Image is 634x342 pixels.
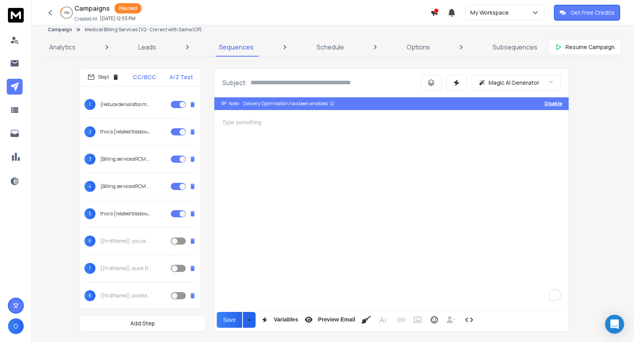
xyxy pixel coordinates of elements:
button: Resume Campaign [548,39,621,55]
button: Insert Unsubscribe Link [443,312,458,328]
span: 8 [84,290,95,301]
div: Step 1 [88,74,119,81]
h1: Campaigns [74,4,110,13]
p: A/Z Test [170,73,193,81]
p: My Workspace [470,9,512,17]
button: Variables [257,312,300,328]
button: Save [217,312,242,328]
button: Magic AI Generator [472,75,561,91]
p: [DATE] 12:53 PM [100,15,136,22]
p: this is {related to|about} your {billing services|RCM services|revenue cycle|payment collections} [100,211,151,217]
div: Open Intercom Messenger [605,315,624,334]
span: 3 [84,154,95,165]
p: {Billing services|RCM Services|End-to-End RCM solution} for {{companyName}} [100,183,151,190]
p: {{firstName}}, quick {thought|question} on your {{AR|accounts receivable|ARs}} process [100,265,151,272]
p: {{firstName}}, possible gaps in reimbursements [100,293,151,299]
span: 4 [84,181,95,192]
p: Created At: [74,16,98,22]
span: Note: [229,101,240,107]
div: Delivery Optimisation has been enabled [243,101,335,107]
span: Variables [272,316,300,323]
a: Analytics [44,38,80,57]
p: Magic AI Generator [489,79,539,87]
a: Leads [134,38,161,57]
p: Options [407,42,430,52]
button: More Text [375,312,390,328]
p: Leads [138,42,156,52]
a: Schedule [312,38,349,57]
button: O [8,318,24,334]
button: Code View [462,312,477,328]
p: {reduce denials|too many denials piling up|struggling with rising denials|denials sitting too for... [100,101,151,108]
button: Insert Image (⌘P) [410,312,425,328]
span: 6 [84,236,95,247]
button: Get Free Credits [554,5,620,21]
p: Get Free Credits [571,9,615,17]
span: 2 [84,126,95,137]
button: Add Step [79,315,206,331]
span: Preview Email [316,316,357,323]
button: Emoticons [427,312,442,328]
p: Sequences [219,42,254,52]
span: 5 [84,208,95,219]
a: Options [402,38,435,57]
span: 7 [84,263,95,274]
a: Subsequences [488,38,542,57]
button: Clean HTML [359,312,374,328]
span: 1 [84,99,95,110]
p: Subsequences [493,42,537,52]
p: Subject: [222,78,247,87]
p: Analytics [49,42,76,52]
p: Medical Billing Services (V2- Correct with Same ICP) [85,27,202,33]
div: Paused [115,3,141,13]
p: CC/BCC [133,73,156,81]
p: this is {related to|about} your {billing services|RCM services|revenue cycle|payment collections} [100,129,151,135]
p: Schedule [317,42,344,52]
p: 13 % [64,10,69,15]
button: Insert Link (⌘K) [393,312,409,328]
button: Campaign [48,27,72,33]
button: Preview Email [301,312,357,328]
button: Disable [544,101,562,107]
a: Sequences [214,38,258,57]
p: {{firstName}}, you can speed up the {payments|collections|billing} process [100,238,151,244]
p: {Billing services|RCM Services|End-to-End RCM solution} for {{companyName}} [100,156,151,162]
div: To enrich screen reader interactions, please activate Accessibility in Grammarly extension settings [214,110,569,308]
